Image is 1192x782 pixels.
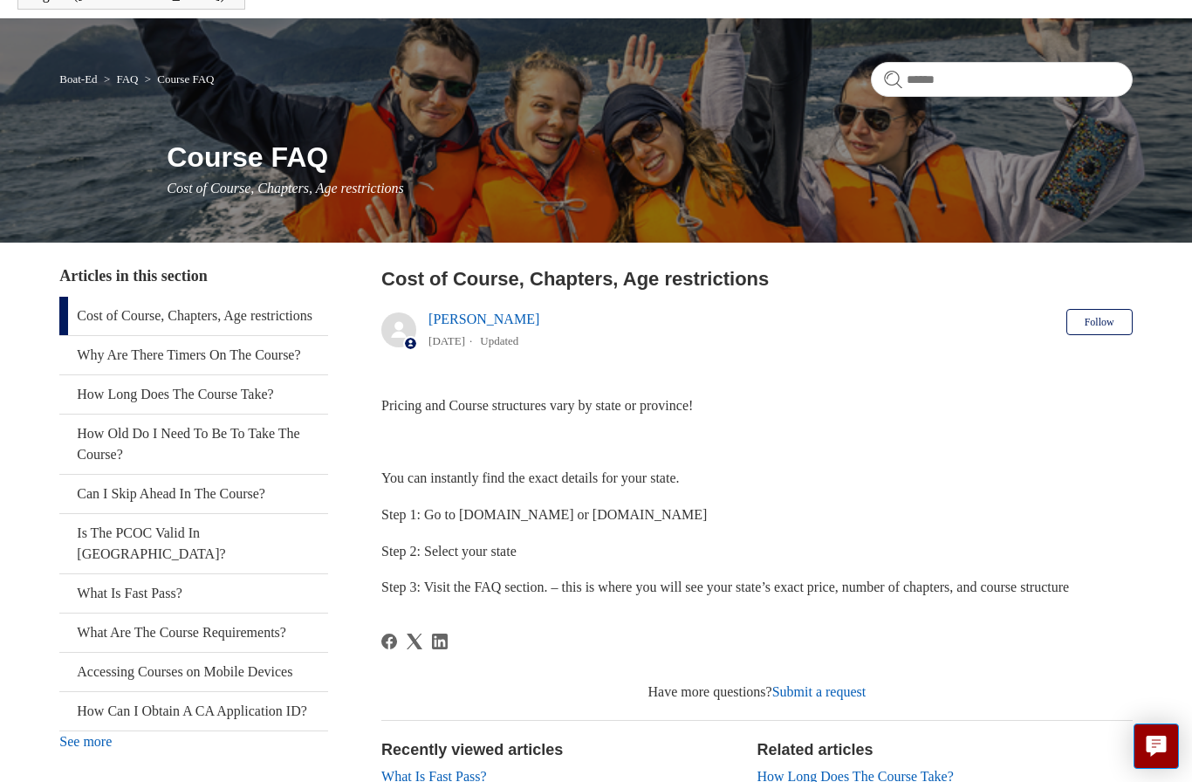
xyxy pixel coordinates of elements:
a: Is The PCOC Valid In [GEOGRAPHIC_DATA]? [59,514,327,573]
input: Search [871,62,1133,97]
a: Facebook [381,634,397,649]
h2: Recently viewed articles [381,738,739,762]
a: LinkedIn [432,634,448,649]
svg: Share this page on X Corp [407,634,422,649]
a: What Is Fast Pass? [59,574,327,613]
a: How Long Does The Course Take? [59,375,327,414]
a: FAQ [116,72,138,86]
li: Course FAQ [141,72,215,86]
a: Why Are There Timers On The Course? [59,336,327,374]
a: [PERSON_NAME] [428,312,539,326]
div: Have more questions? [381,682,1133,703]
a: See more [59,734,112,749]
a: Boat-Ed [59,72,97,86]
a: Accessing Courses on Mobile Devices [59,653,327,691]
a: What Are The Course Requirements? [59,614,327,652]
a: How Can I Obtain A CA Application ID? [59,692,327,731]
a: Submit a request [772,684,867,699]
a: How Old Do I Need To Be To Take The Course? [59,415,327,474]
a: Cost of Course, Chapters, Age restrictions [59,297,327,335]
h2: Related articles [757,738,1132,762]
a: Course FAQ [157,72,214,86]
li: Updated [480,334,518,347]
h2: Cost of Course, Chapters, Age restrictions [381,264,1133,293]
button: Follow Article [1066,309,1133,335]
span: You can instantly find the exact details for your state. [381,470,679,485]
a: Can I Skip Ahead In The Course? [59,475,327,513]
button: Live chat [1134,724,1179,769]
li: FAQ [100,72,141,86]
h1: Course FAQ [167,136,1132,178]
span: Step 2: Select your state [381,544,517,559]
span: Step 1: Go to [DOMAIN_NAME] or [DOMAIN_NAME] [381,507,707,522]
svg: Share this page on LinkedIn [432,634,448,649]
svg: Share this page on Facebook [381,634,397,649]
span: Step 3: Visit the FAQ section. – this is where you will see your state’s exact price, number of c... [381,580,1069,594]
span: Pricing and Course structures vary by state or province! [381,398,693,413]
a: X Corp [407,634,422,649]
span: Articles in this section [59,267,207,285]
li: Boat-Ed [59,72,100,86]
span: Cost of Course, Chapters, Age restrictions [167,181,404,195]
time: 04/08/2025, 13:01 [428,334,465,347]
